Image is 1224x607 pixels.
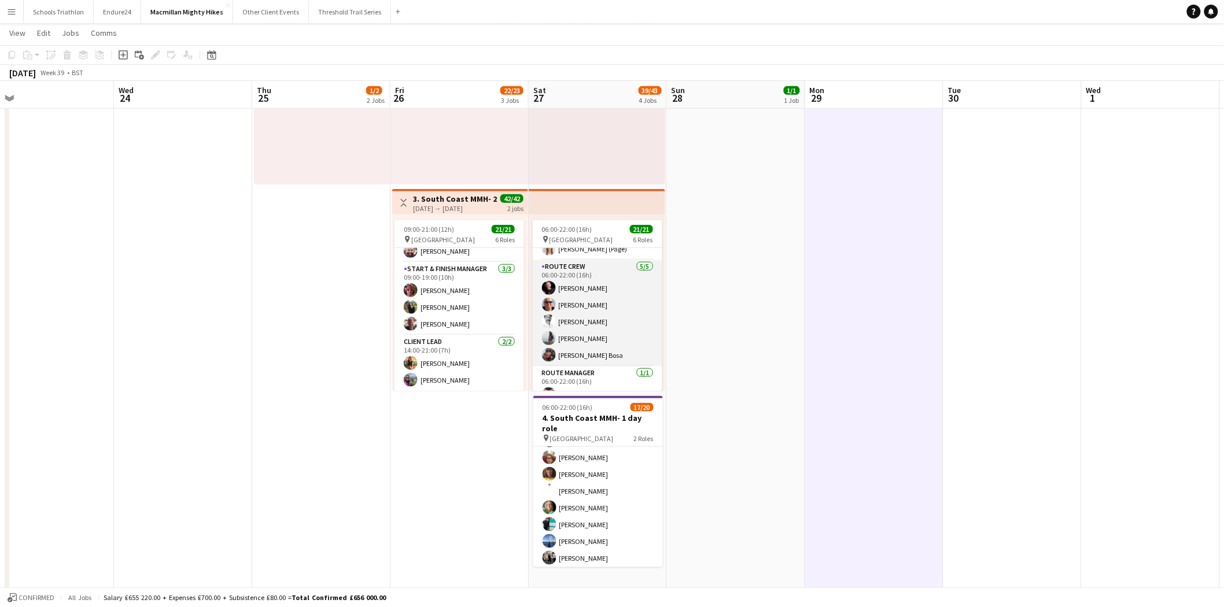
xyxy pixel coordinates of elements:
[395,85,404,95] span: Fri
[119,85,134,95] span: Wed
[37,28,50,38] span: Edit
[784,96,799,105] div: 1 Job
[38,68,67,77] span: Week 39
[366,86,382,95] span: 1/2
[501,96,523,105] div: 3 Jobs
[1085,91,1101,105] span: 1
[633,235,653,244] span: 6 Roles
[395,220,524,391] app-job-card: 09:00-21:00 (12h)21/21 [GEOGRAPHIC_DATA]6 RolesRoute Manager1/109:00-19:00 (10h)[PERSON_NAME]Star...
[86,25,121,40] a: Comms
[367,96,385,105] div: 2 Jobs
[533,220,662,391] app-job-card: 06:00-22:00 (16h)21/21 [GEOGRAPHIC_DATA]6 Roles06:00-22:00 (16h)[PERSON_NAME][PERSON_NAME] (Page)...
[533,85,546,95] span: Sat
[413,204,499,213] div: [DATE] → [DATE]
[32,25,55,40] a: Edit
[550,235,613,244] span: [GEOGRAPHIC_DATA]
[495,235,515,244] span: 6 Roles
[24,1,94,23] button: Schools Triathlon
[393,91,404,105] span: 26
[1086,85,1101,95] span: Wed
[257,85,271,95] span: Thu
[62,28,79,38] span: Jobs
[639,96,661,105] div: 4 Jobs
[57,25,84,40] a: Jobs
[630,225,653,234] span: 21/21
[395,335,524,391] app-card-role: Client Lead2/214:00-21:00 (7h)[PERSON_NAME][PERSON_NAME]
[413,194,499,204] h3: 3. South Coast MMH- 2 day role
[233,1,309,23] button: Other Client Events
[946,91,961,105] span: 30
[141,1,233,23] button: Macmillan Mighty Hikes
[810,85,825,95] span: Mon
[500,194,523,203] span: 42/42
[9,28,25,38] span: View
[395,262,524,335] app-card-role: Start & Finish Manager3/309:00-19:00 (10h)[PERSON_NAME][PERSON_NAME][PERSON_NAME]
[948,85,961,95] span: Tue
[255,91,271,105] span: 25
[533,396,663,567] app-job-card: 06:00-22:00 (16h)17/204. South Coast MMH- 1 day role [GEOGRAPHIC_DATA]2 Roles[PERSON_NAME][PERSON...
[411,235,475,244] span: [GEOGRAPHIC_DATA]
[292,593,386,602] span: Total Confirmed £656 000.00
[104,593,386,602] div: Salary £655 220.00 + Expenses £700.00 + Subsistence £80.00 =
[19,594,54,602] span: Confirmed
[6,591,56,604] button: Confirmed
[542,225,592,234] span: 06:00-22:00 (16h)
[543,403,593,412] span: 06:00-22:00 (16h)
[639,86,662,95] span: 39/43
[634,434,654,443] span: 2 Roles
[309,1,391,23] button: Threshold Trail Series
[532,91,546,105] span: 27
[784,86,800,95] span: 1/1
[533,260,662,367] app-card-role: Route Crew5/506:00-22:00 (16h)[PERSON_NAME][PERSON_NAME][PERSON_NAME][PERSON_NAME][PERSON_NAME] Bosa
[117,91,134,105] span: 24
[533,367,662,406] app-card-role: Route Manager1/106:00-22:00 (16h)[PERSON_NAME]
[672,85,685,95] span: Sun
[72,68,83,77] div: BST
[631,403,654,412] span: 17/20
[550,434,614,443] span: [GEOGRAPHIC_DATA]
[5,25,30,40] a: View
[9,67,36,79] div: [DATE]
[66,593,94,602] span: All jobs
[404,225,454,234] span: 09:00-21:00 (12h)
[670,91,685,105] span: 28
[533,413,663,434] h3: 4. South Coast MMH- 1 day role
[507,203,523,213] div: 2 jobs
[94,1,141,23] button: Endure24
[492,225,515,234] span: 21/21
[91,28,117,38] span: Comms
[808,91,825,105] span: 29
[500,86,523,95] span: 22/23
